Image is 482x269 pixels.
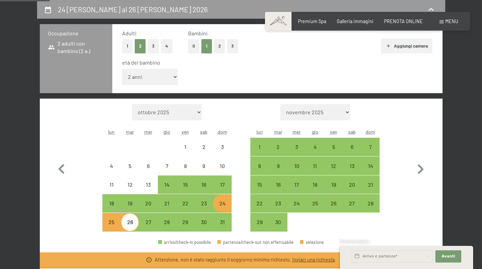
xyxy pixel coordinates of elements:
[306,201,323,218] div: 25
[250,175,269,194] div: arrivo/check-in possibile
[288,201,305,218] div: 24
[195,219,212,236] div: 30
[195,138,213,156] div: arrivo/check-in non effettuabile
[200,129,207,135] abbr: sabato
[381,38,432,53] button: Aggiungi camera
[182,129,189,135] abbr: venerdì
[250,213,269,231] div: arrivo/check-in possibile
[213,175,231,194] div: Sun May 17 2026
[325,182,342,199] div: 19
[344,163,361,180] div: 13
[213,138,231,156] div: Sun May 03 2026
[121,156,139,175] div: arrivo/check-in non effettuabile
[121,213,139,231] div: Tue May 26 2026
[298,18,326,24] span: Premium Spa
[269,175,287,194] div: arrivo/check-in possibile
[362,144,379,161] div: 7
[269,156,287,175] div: arrivo/check-in possibile
[227,39,238,53] button: 3
[324,138,343,156] div: arrivo/check-in possibile
[126,129,134,135] abbr: martedì
[195,156,213,175] div: arrivo/check-in non effettuabile
[274,129,282,135] abbr: martedì
[121,156,139,175] div: Tue May 05 2026
[306,156,324,175] div: arrivo/check-in possibile
[214,201,231,218] div: 24
[139,194,157,213] div: Wed May 20 2026
[217,240,294,245] div: partenza/check-out non effettuabile
[330,129,337,135] abbr: venerdì
[256,129,263,135] abbr: lunedì
[361,138,380,156] div: arrivo/check-in possibile
[177,163,194,180] div: 8
[269,138,287,156] div: arrivo/check-in possibile
[288,144,305,161] div: 3
[250,156,269,175] div: Mon Jun 08 2026
[195,182,212,199] div: 16
[195,213,213,231] div: arrivo/check-in possibile
[250,175,269,194] div: Mon Jun 15 2026
[122,30,136,36] span: Adulti
[361,175,380,194] div: arrivo/check-in possibile
[250,156,269,175] div: arrivo/check-in possibile
[158,175,176,194] div: arrivo/check-in possibile
[312,129,318,135] abbr: giovedì
[177,182,194,199] div: 15
[287,156,306,175] div: arrivo/check-in possibile
[306,175,324,194] div: arrivo/check-in possibile
[361,156,380,175] div: arrivo/check-in possibile
[362,163,379,180] div: 14
[306,194,324,213] div: arrivo/check-in possibile
[343,156,361,175] div: arrivo/check-in possibile
[250,194,269,213] div: arrivo/check-in possibile
[102,156,121,175] div: arrivo/check-in non effettuabile
[159,201,176,218] div: 21
[366,129,375,135] abbr: domenica
[324,138,343,156] div: Fri Jun 05 2026
[139,156,157,175] div: Wed May 06 2026
[361,175,380,194] div: Sun Jun 21 2026
[324,156,343,175] div: Fri Jun 12 2026
[103,163,120,180] div: 4
[293,129,301,135] abbr: mercoledì
[287,194,306,213] div: Wed Jun 24 2026
[188,39,199,53] button: 0
[270,163,287,180] div: 9
[269,194,287,213] div: Tue Jun 23 2026
[195,138,213,156] div: Sat May 02 2026
[121,219,138,236] div: 26
[102,194,121,213] div: Mon May 18 2026
[251,201,268,218] div: 22
[292,257,335,263] a: Inviaci una richiesta
[139,175,157,194] div: Wed May 13 2026
[435,250,461,263] button: Avanti
[251,219,268,236] div: 29
[324,175,343,194] div: Fri Jun 19 2026
[288,182,305,199] div: 17
[158,156,176,175] div: arrivo/check-in non effettuabile
[102,156,121,175] div: Mon May 04 2026
[269,213,287,231] div: arrivo/check-in possibile
[121,175,139,194] div: arrivo/check-in non effettuabile
[48,40,104,55] span: 2 adulti con bambino (2 a.)
[250,138,269,156] div: arrivo/check-in possibile
[176,156,195,175] div: arrivo/check-in non effettuabile
[269,175,287,194] div: Tue Jun 16 2026
[52,104,71,232] button: Mese precedente
[121,213,139,231] div: arrivo/check-in possibile
[139,175,157,194] div: arrivo/check-in non effettuabile
[58,5,208,14] h2: 24 [PERSON_NAME] al 26 [PERSON_NAME] 2026
[176,175,195,194] div: arrivo/check-in possibile
[250,138,269,156] div: Mon Jun 01 2026
[140,163,157,180] div: 6
[445,18,458,24] span: Menu
[411,104,430,232] button: Mese successivo
[140,219,157,236] div: 27
[195,194,213,213] div: arrivo/check-in possibile
[361,138,380,156] div: Sun Jun 07 2026
[270,219,287,236] div: 30
[325,201,342,218] div: 26
[176,156,195,175] div: Fri May 08 2026
[343,175,361,194] div: Sat Jun 20 2026
[269,213,287,231] div: Tue Jun 30 2026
